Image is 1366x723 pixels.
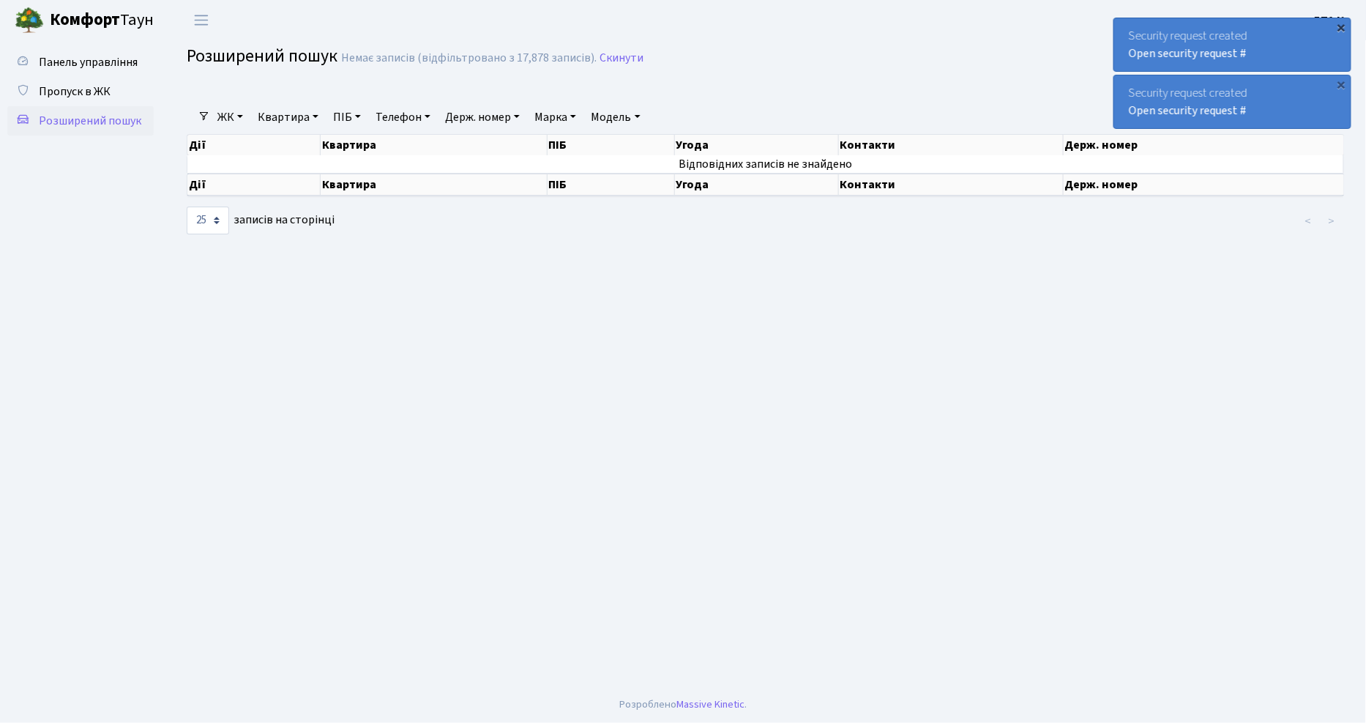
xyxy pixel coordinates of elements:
a: Розширений пошук [7,106,154,136]
a: ДП1 К. [1313,12,1348,29]
img: logo.png [15,6,44,35]
a: Скинути [600,51,643,65]
th: Держ. номер [1064,174,1345,196]
th: Держ. номер [1064,135,1345,155]
span: Таун [50,8,154,33]
div: × [1335,77,1349,92]
th: Угода [675,174,839,196]
a: Квартира [252,105,324,130]
a: Модель [585,105,646,130]
a: ПІБ [327,105,367,130]
a: ЖК [212,105,249,130]
label: записів на сторінці [187,207,335,234]
a: Пропуск в ЖК [7,77,154,106]
a: Open security request # [1129,45,1247,62]
th: Дії [187,174,321,196]
select: записів на сторінці [187,207,229,234]
div: Security request created [1114,18,1351,71]
th: Дії [187,135,321,155]
span: Пропуск в ЖК [39,84,111,100]
b: Комфорт [50,8,120,31]
th: ПІБ [548,135,675,155]
th: Квартира [321,174,547,196]
a: Massive Kinetic [676,697,744,712]
span: Розширений пошук [39,113,141,129]
a: Open security request # [1129,103,1247,119]
td: Відповідних записів не знайдено [187,155,1344,173]
a: Панель управління [7,48,154,77]
a: Телефон [370,105,436,130]
button: Переключити навігацію [183,8,220,32]
a: Марка [529,105,582,130]
th: ПІБ [548,174,675,196]
th: Угода [675,135,839,155]
div: Security request created [1114,75,1351,128]
a: Держ. номер [439,105,526,130]
th: Контакти [839,174,1064,196]
div: Немає записів (відфільтровано з 17,878 записів). [341,51,597,65]
div: Розроблено . [619,697,747,713]
th: Квартира [321,135,547,155]
div: × [1335,20,1349,34]
span: Панель управління [39,54,138,70]
span: Розширений пошук [187,43,337,69]
th: Контакти [839,135,1064,155]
